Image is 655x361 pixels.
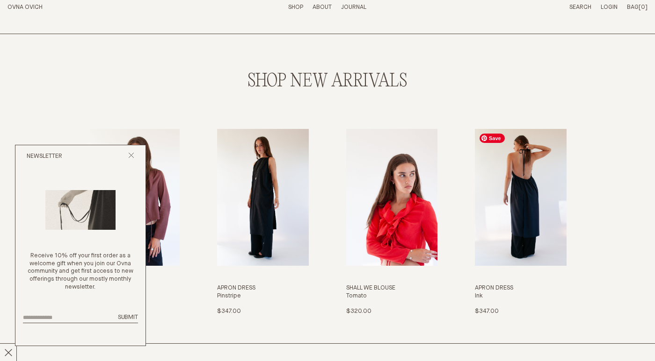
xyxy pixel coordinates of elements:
h3: Shall We Blouse [346,284,438,292]
a: Shop [288,4,303,10]
h3: Apron Dress [217,284,309,292]
a: Search [569,4,591,10]
h2: SHOP NEW ARRIVALS [88,71,567,92]
img: Apron Dress [217,129,309,266]
p: $320.00 [346,308,371,316]
button: Close popup [128,152,134,161]
img: Shall We Blouse [88,129,180,266]
a: Login [601,4,618,10]
button: Submit [118,314,138,322]
img: Apron Dress [475,129,567,266]
span: [0] [639,4,648,10]
p: Receive 10% off your first order as a welcome gift when you join our Ovna community and get first... [23,252,138,291]
p: $347.00 [217,308,240,316]
h4: Tomato [346,292,438,300]
img: Shall We Blouse [346,129,438,266]
h4: Pinstripe [217,292,309,300]
span: Submit [118,314,138,320]
h2: Newsletter [27,153,62,161]
a: Journal [341,4,366,10]
a: Shall We Blouse [346,129,438,316]
a: Home [7,4,43,10]
h4: Ink [475,292,567,300]
a: Apron Dress [217,129,309,316]
a: Apron Dress [475,129,567,316]
h3: Apron Dress [475,284,567,292]
p: $347.00 [475,308,498,316]
a: Shall We Blouse [88,129,180,316]
summary: About [313,4,332,12]
span: Save [480,134,505,143]
span: Bag [627,4,639,10]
